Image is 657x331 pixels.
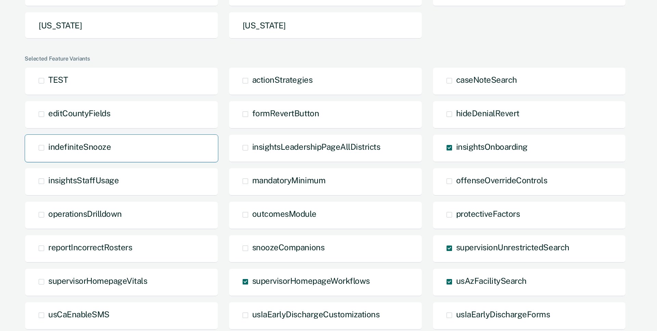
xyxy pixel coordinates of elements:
[48,108,110,118] span: editCountyFields
[48,242,132,252] span: reportIncorrectRosters
[456,309,550,319] span: usIaEarlyDischargeForms
[252,108,319,118] span: formRevertButton
[229,12,422,39] button: [US_STATE]
[456,175,547,185] span: offenseOverrideControls
[252,142,381,151] span: insightsLeadershipPageAllDistricts
[25,55,630,62] div: Selected Feature Variants
[252,276,370,286] span: supervisorHomepageWorkflows
[48,309,109,319] span: usCaEnableSMS
[456,75,517,84] span: caseNoteSearch
[48,175,119,185] span: insightsStaffUsage
[252,175,325,185] span: mandatoryMinimum
[252,209,316,219] span: outcomesModule
[48,209,122,219] span: operationsDrilldown
[456,142,528,151] span: insightsOnboarding
[48,142,111,151] span: indefiniteSnooze
[456,276,527,286] span: usAzFacilitySearch
[456,209,520,219] span: protectiveFactors
[48,75,68,84] span: TEST
[456,242,569,252] span: supervisionUnrestrictedSearch
[252,75,312,84] span: actionStrategies
[456,108,519,118] span: hideDenialRevert
[48,276,147,286] span: supervisorHomepageVitals
[252,242,324,252] span: snoozeCompanions
[252,309,380,319] span: usIaEarlyDischargeCustomizations
[25,12,218,39] button: [US_STATE]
